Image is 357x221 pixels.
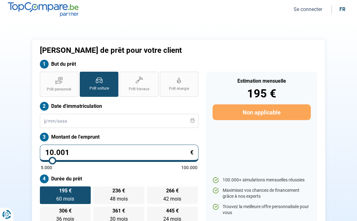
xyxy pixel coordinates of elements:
[40,174,199,183] label: Durée du prêt
[112,208,125,213] span: 361 €
[169,86,189,91] span: Prêt énergie
[213,79,311,84] div: Estimation mensuelle
[40,114,199,128] input: jj/mm/aaaa
[190,150,193,155] span: €
[213,204,311,216] li: Trouvez la meilleure offre personnalisée pour vous
[292,6,324,13] button: Se connecter
[181,165,197,170] span: 100.000
[112,188,125,193] span: 236 €
[56,196,74,202] span: 60 mois
[166,188,179,193] span: 266 €
[41,165,52,170] span: 5.000
[213,104,311,120] button: Non applicable
[110,196,128,202] span: 48 mois
[47,87,71,92] span: Prêt personnel
[59,188,72,193] span: 195 €
[59,208,72,213] span: 306 €
[213,187,311,200] li: Maximisez vos chances de financement grâce à nos experts
[163,196,181,202] span: 42 mois
[40,46,246,55] h1: [PERSON_NAME] de prêt pour votre client
[40,60,199,69] label: But du prêt
[40,102,199,111] label: Date d'immatriculation
[129,86,149,92] span: Prêt travaux
[89,86,109,91] span: Prêt voiture
[213,88,311,99] div: 195 €
[40,133,199,141] label: Montant de l'emprunt
[339,6,345,12] div: fr
[8,2,78,16] img: TopCompare.be
[166,208,179,213] span: 445 €
[213,177,311,183] li: 100.000+ simulations mensuelles réussies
